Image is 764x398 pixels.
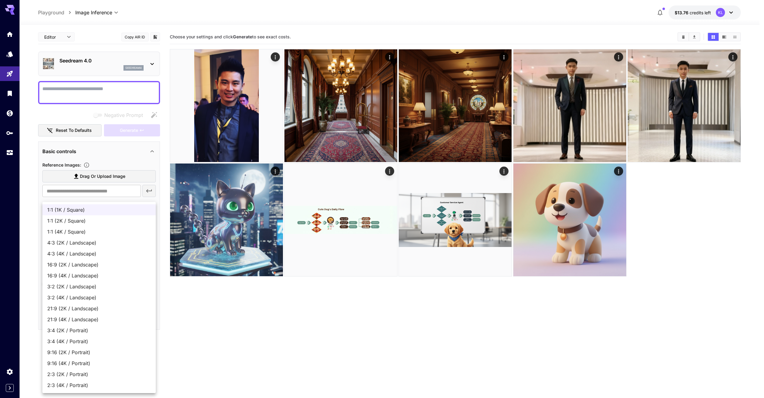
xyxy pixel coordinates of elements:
span: 4:3 (2K / Landscape) [47,239,151,246]
span: 4:3 (4K / Landscape) [47,250,151,257]
span: 21:9 (4K / Landscape) [47,316,151,323]
span: 16:9 (2K / Landscape) [47,261,151,268]
span: 3:2 (4K / Landscape) [47,294,151,301]
span: 1:1 (4K / Square) [47,228,151,235]
span: 21:9 (2K / Landscape) [47,305,151,312]
span: 1:1 (2K / Square) [47,217,151,224]
span: 2:3 (2K / Portrait) [47,371,151,378]
span: 3:2 (2K / Landscape) [47,283,151,290]
span: 9:16 (4K / Portrait) [47,360,151,367]
span: 16:9 (4K / Landscape) [47,272,151,279]
span: 2:3 (4K / Portrait) [47,382,151,389]
span: 3:4 (2K / Portrait) [47,327,151,334]
span: 9:16 (2K / Portrait) [47,349,151,356]
span: 3:4 (4K / Portrait) [47,338,151,345]
span: 1:1 (1K / Square) [47,206,151,213]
